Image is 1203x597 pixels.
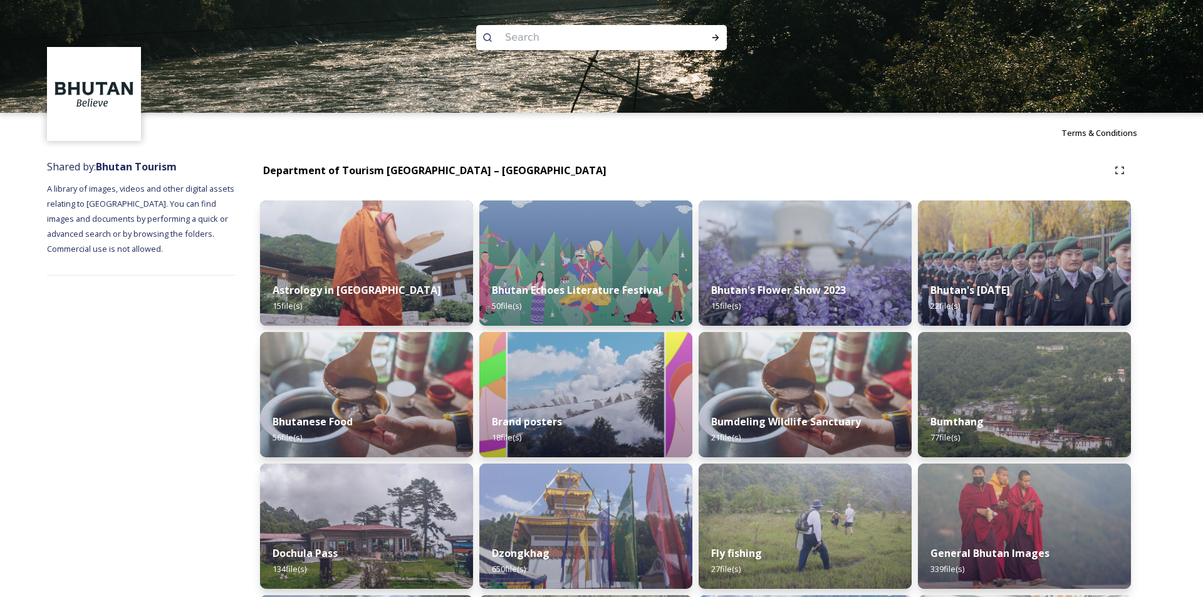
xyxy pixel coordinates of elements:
[273,283,441,297] strong: Astrology in [GEOGRAPHIC_DATA]
[492,432,521,443] span: 18 file(s)
[499,24,670,51] input: Search
[1061,127,1137,138] span: Terms & Conditions
[273,415,353,428] strong: Bhutanese Food
[918,332,1131,457] img: Bumthang%2520180723%2520by%2520Amp%2520Sripimanwat-20.jpg
[492,283,662,297] strong: Bhutan Echoes Literature Festival
[260,464,473,589] img: 2022-10-01%252011.41.43.jpg
[711,432,741,443] span: 21 file(s)
[711,563,741,574] span: 27 file(s)
[273,300,302,311] span: 15 file(s)
[930,546,1049,560] strong: General Bhutan Images
[918,200,1131,326] img: Bhutan%2520National%2520Day10.jpg
[492,415,562,428] strong: Brand posters
[930,300,960,311] span: 22 file(s)
[930,563,964,574] span: 339 file(s)
[918,464,1131,589] img: MarcusWestbergBhutanHiRes-23.jpg
[260,200,473,326] img: _SCH1465.jpg
[492,300,521,311] span: 50 file(s)
[492,546,549,560] strong: Dzongkhag
[1061,125,1156,140] a: Terms & Conditions
[711,415,861,428] strong: Bumdeling Wildlife Sanctuary
[930,283,1010,297] strong: Bhutan's [DATE]
[479,200,692,326] img: Bhutan%2520Echoes7.jpg
[273,546,338,560] strong: Dochula Pass
[260,332,473,457] img: Bumdeling%2520090723%2520by%2520Amp%2520Sripimanwat-4.jpg
[47,160,177,174] span: Shared by:
[273,563,306,574] span: 134 file(s)
[699,200,912,326] img: Bhutan%2520Flower%2520Show2.jpg
[930,415,984,428] strong: Bumthang
[492,563,526,574] span: 650 file(s)
[711,300,741,311] span: 15 file(s)
[711,283,846,297] strong: Bhutan's Flower Show 2023
[49,49,140,140] img: BT_Logo_BB_Lockup_CMYK_High%2520Res.jpg
[930,432,960,443] span: 77 file(s)
[711,546,762,560] strong: Fly fishing
[263,164,607,177] strong: Department of Tourism [GEOGRAPHIC_DATA] – [GEOGRAPHIC_DATA]
[96,160,177,174] strong: Bhutan Tourism
[273,432,302,443] span: 56 file(s)
[479,464,692,589] img: Festival%2520Header.jpg
[479,332,692,457] img: Bhutan_Believe_800_1000_4.jpg
[699,464,912,589] img: by%2520Ugyen%2520Wangchuk14.JPG
[699,332,912,457] img: Bumdeling%2520090723%2520by%2520Amp%2520Sripimanwat-4%25202.jpg
[47,183,236,254] span: A library of images, videos and other digital assets relating to [GEOGRAPHIC_DATA]. You can find ...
